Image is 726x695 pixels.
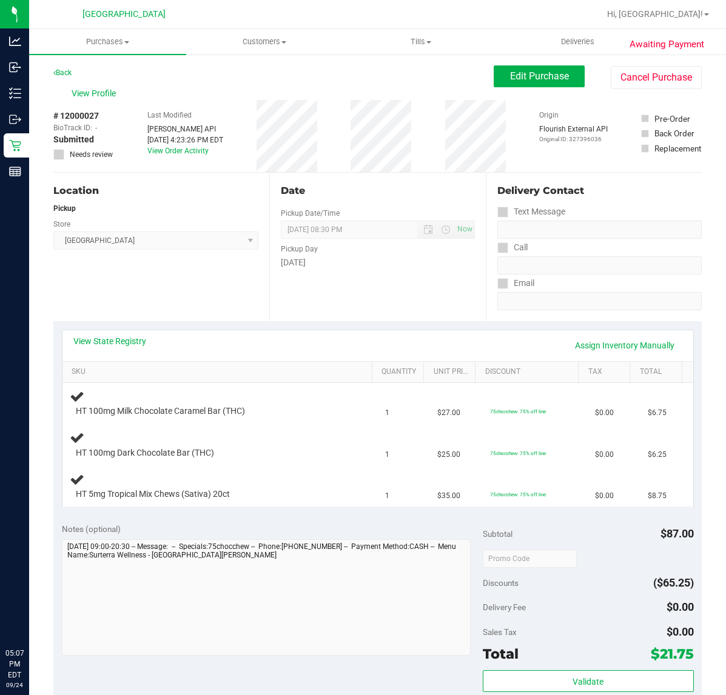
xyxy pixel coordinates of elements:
div: Back Order [654,127,694,139]
span: Validate [573,677,603,687]
span: 75chocchew: 75% off line [490,450,546,456]
a: View Order Activity [147,147,209,155]
label: Email [497,274,534,292]
a: Deliveries [500,29,657,55]
label: Pickup Day [281,244,318,254]
span: [GEOGRAPHIC_DATA] [82,9,166,19]
span: Edit Purchase [510,70,569,82]
span: $0.00 [595,490,614,502]
span: Subtotal [483,529,513,539]
div: Pre-Order [654,113,690,125]
span: 75chocchew: 75% off line [490,408,546,414]
span: 1 [385,490,389,502]
span: Tills [343,36,499,47]
span: 1 [385,407,389,419]
input: Promo Code [483,550,577,568]
inline-svg: Inventory [9,87,21,99]
span: HT 5mg Tropical Mix Chews (Sativa) 20ct [76,488,230,500]
input: Format: (999) 999-9999 [497,221,702,239]
span: Discounts [483,572,519,594]
span: $27.00 [437,407,460,419]
span: Needs review [70,149,113,160]
span: - [95,122,97,133]
div: Replacement [654,142,701,155]
a: Discount [485,367,574,377]
span: BioTrack ID: [53,122,92,133]
inline-svg: Reports [9,165,21,178]
span: $25.00 [437,449,460,461]
span: Submitted [53,133,94,146]
input: Format: (999) 999-9999 [497,256,702,274]
span: $21.75 [651,645,694,662]
span: View Profile [72,87,120,100]
div: Flourish External API [539,124,608,144]
a: Total [640,367,677,377]
label: Pickup Date/Time [281,208,340,219]
span: # 12000027 [53,110,99,122]
span: Delivery Fee [483,602,526,612]
label: Last Modified [147,110,192,121]
span: HT 100mg Milk Chocolate Caramel Bar (THC) [76,405,245,417]
label: Call [497,239,528,256]
a: Tax [588,367,625,377]
span: $35.00 [437,490,460,502]
div: Date [281,184,474,198]
span: Sales Tax [483,627,517,637]
a: Customers [186,29,343,55]
span: HT 100mg Dark Chocolate Bar (THC) [76,447,214,459]
span: $0.00 [667,625,694,638]
button: Edit Purchase [494,65,585,87]
strong: Pickup [53,204,76,213]
inline-svg: Retail [9,139,21,151]
inline-svg: Analytics [9,35,21,47]
span: $8.75 [648,490,667,502]
span: $0.00 [595,449,614,461]
span: Purchases [29,36,186,47]
a: Assign Inventory Manually [567,335,682,356]
span: 1 [385,449,389,461]
a: SKU [72,367,368,377]
div: [DATE] 4:23:26 PM EDT [147,135,223,145]
a: Unit Price [434,367,471,377]
span: $87.00 [660,527,694,540]
label: Origin [539,110,559,121]
p: 05:07 PM EDT [5,648,24,680]
div: Delivery Contact [497,184,702,198]
iframe: Resource center [12,598,49,634]
span: Total [483,645,519,662]
a: Tills [343,29,500,55]
button: Cancel Purchase [611,66,702,89]
span: $0.00 [595,407,614,419]
span: $6.75 [648,407,667,419]
inline-svg: Inbound [9,61,21,73]
label: Text Message [497,203,565,221]
div: [DATE] [281,256,474,269]
span: Notes (optional) [62,524,121,534]
span: Awaiting Payment [630,38,704,52]
a: Back [53,68,72,77]
span: ($65.25) [653,576,694,589]
inline-svg: Outbound [9,113,21,125]
span: Deliveries [545,36,611,47]
a: Quantity [381,367,418,377]
span: Customers [187,36,343,47]
label: Store [53,219,70,230]
span: 75chocchew: 75% off line [490,491,546,497]
span: Hi, [GEOGRAPHIC_DATA]! [607,9,703,19]
p: 09/24 [5,680,24,690]
a: View State Registry [73,335,146,347]
a: Purchases [29,29,186,55]
button: Validate [483,670,693,692]
p: Original ID: 327396036 [539,135,608,144]
span: $0.00 [667,600,694,613]
div: Location [53,184,258,198]
span: $6.25 [648,449,667,461]
div: [PERSON_NAME] API [147,124,223,135]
